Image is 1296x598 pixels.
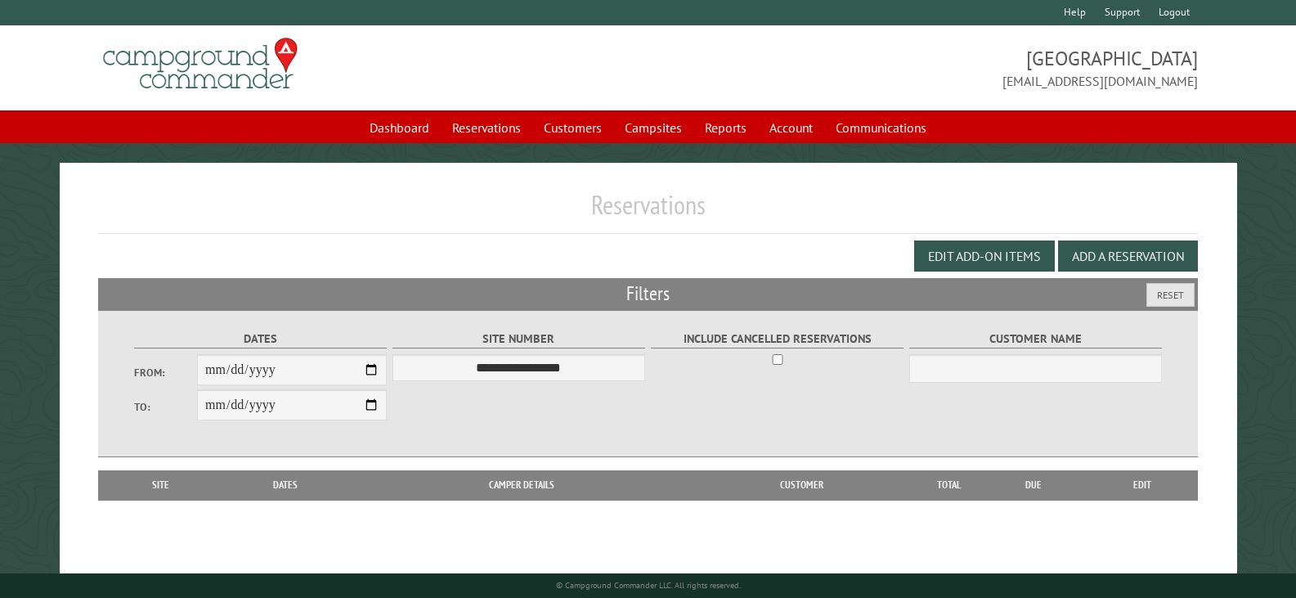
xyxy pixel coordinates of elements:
[534,112,612,143] a: Customers
[826,112,936,143] a: Communications
[134,365,197,380] label: From:
[651,330,904,348] label: Include Cancelled Reservations
[760,112,823,143] a: Account
[1058,241,1198,272] button: Add a Reservation
[360,112,439,143] a: Dashboard
[615,112,692,143] a: Campsites
[556,580,741,591] small: © Campground Commander LLC. All rights reserved.
[981,470,1086,500] th: Due
[648,45,1198,91] span: [GEOGRAPHIC_DATA] [EMAIL_ADDRESS][DOMAIN_NAME]
[392,330,646,348] label: Site Number
[106,470,214,500] th: Site
[98,278,1198,309] h2: Filters
[688,470,917,500] th: Customer
[1146,283,1195,307] button: Reset
[98,189,1198,234] h1: Reservations
[909,330,1163,348] label: Customer Name
[695,112,756,143] a: Reports
[442,112,531,143] a: Reservations
[916,470,981,500] th: Total
[98,32,303,96] img: Campground Commander
[134,399,197,415] label: To:
[914,241,1055,272] button: Edit Add-on Items
[1086,470,1198,500] th: Edit
[214,470,357,500] th: Dates
[134,330,388,348] label: Dates
[357,470,688,500] th: Camper Details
